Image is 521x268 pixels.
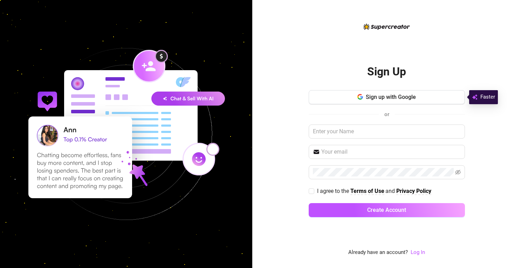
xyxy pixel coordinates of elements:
img: svg%3e [472,93,478,101]
span: eye-invisible [455,169,461,175]
a: Log In [411,248,425,257]
h2: Sign Up [367,65,406,79]
button: Sign up with Google [309,90,465,104]
span: Faster [480,93,495,101]
span: Sign up with Google [366,94,416,100]
img: signup-background-D0MIrEPF.svg [5,13,247,255]
strong: Terms of Use [350,188,384,194]
button: Create Account [309,203,465,217]
strong: Privacy Policy [396,188,431,194]
a: Privacy Policy [396,188,431,195]
input: Enter your Name [309,125,465,139]
span: Already have an account? [348,248,408,257]
a: Log In [411,249,425,255]
span: Create Account [367,207,406,213]
span: and [385,188,396,194]
img: logo-BBDzfeDw.svg [363,24,410,30]
input: Your email [321,148,461,156]
span: I agree to the [317,188,350,194]
span: or [384,111,389,118]
a: Terms of Use [350,188,384,195]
